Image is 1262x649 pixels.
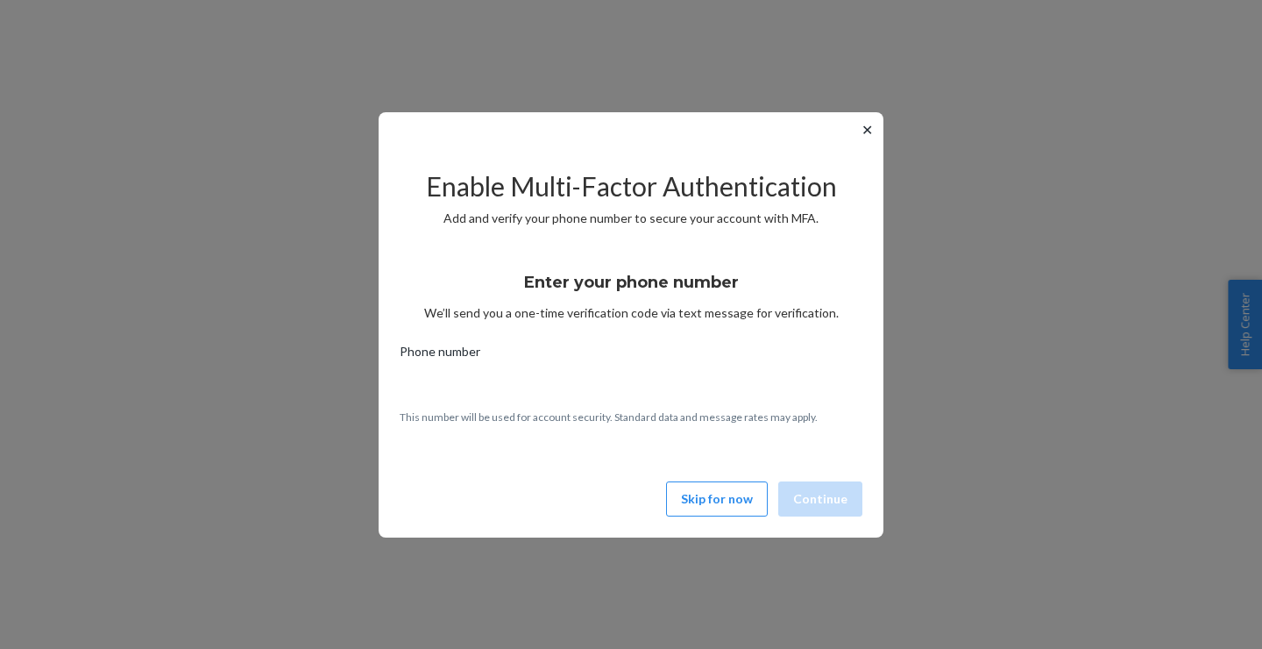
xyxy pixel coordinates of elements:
[524,271,739,294] h3: Enter your phone number
[400,210,862,227] p: Add and verify your phone number to secure your account with MFA.
[666,481,768,517] button: Skip for now
[400,343,480,367] span: Phone number
[778,481,862,517] button: Continue
[400,257,862,322] div: We’ll send you a one-time verification code via text message for verification.
[858,119,876,140] button: ✕
[400,410,862,424] p: This number will be used for account security. Standard data and message rates may apply.
[400,172,862,201] h2: Enable Multi-Factor Authentication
